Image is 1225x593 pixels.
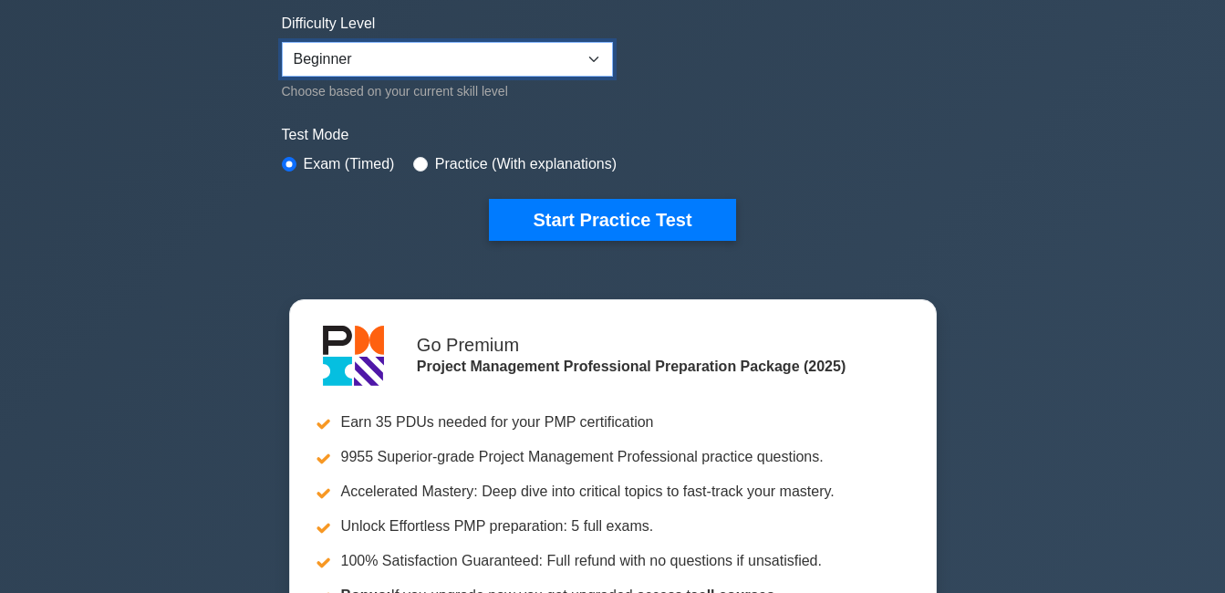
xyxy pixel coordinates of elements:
[282,80,613,102] div: Choose based on your current skill level
[304,153,395,175] label: Exam (Timed)
[282,124,944,146] label: Test Mode
[282,13,376,35] label: Difficulty Level
[489,199,735,241] button: Start Practice Test
[435,153,617,175] label: Practice (With explanations)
